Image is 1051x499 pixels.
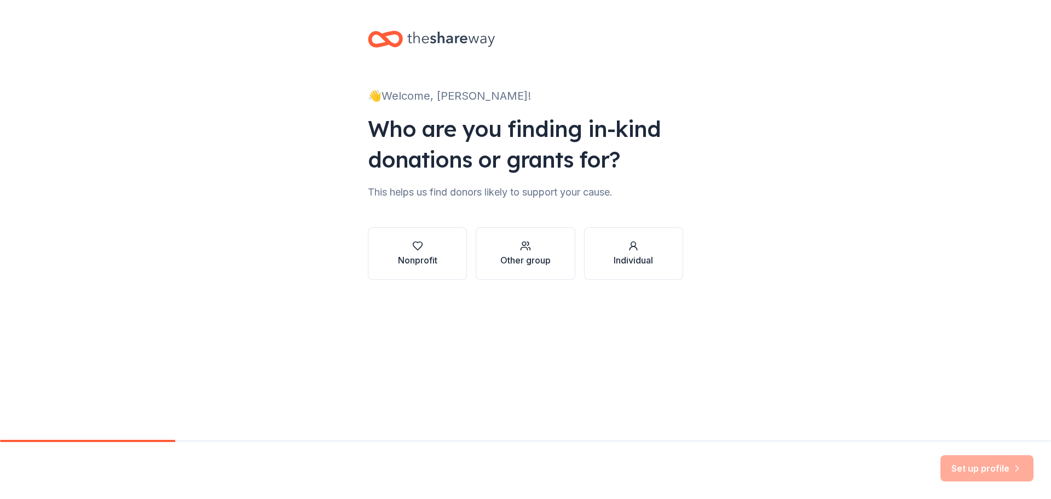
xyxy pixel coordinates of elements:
div: 👋 Welcome, [PERSON_NAME]! [368,87,683,105]
div: This helps us find donors likely to support your cause. [368,183,683,201]
div: Individual [614,254,653,267]
div: Who are you finding in-kind donations or grants for? [368,113,683,175]
button: Other group [476,227,575,280]
button: Individual [584,227,683,280]
div: Other group [500,254,551,267]
button: Nonprofit [368,227,467,280]
div: Nonprofit [398,254,437,267]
